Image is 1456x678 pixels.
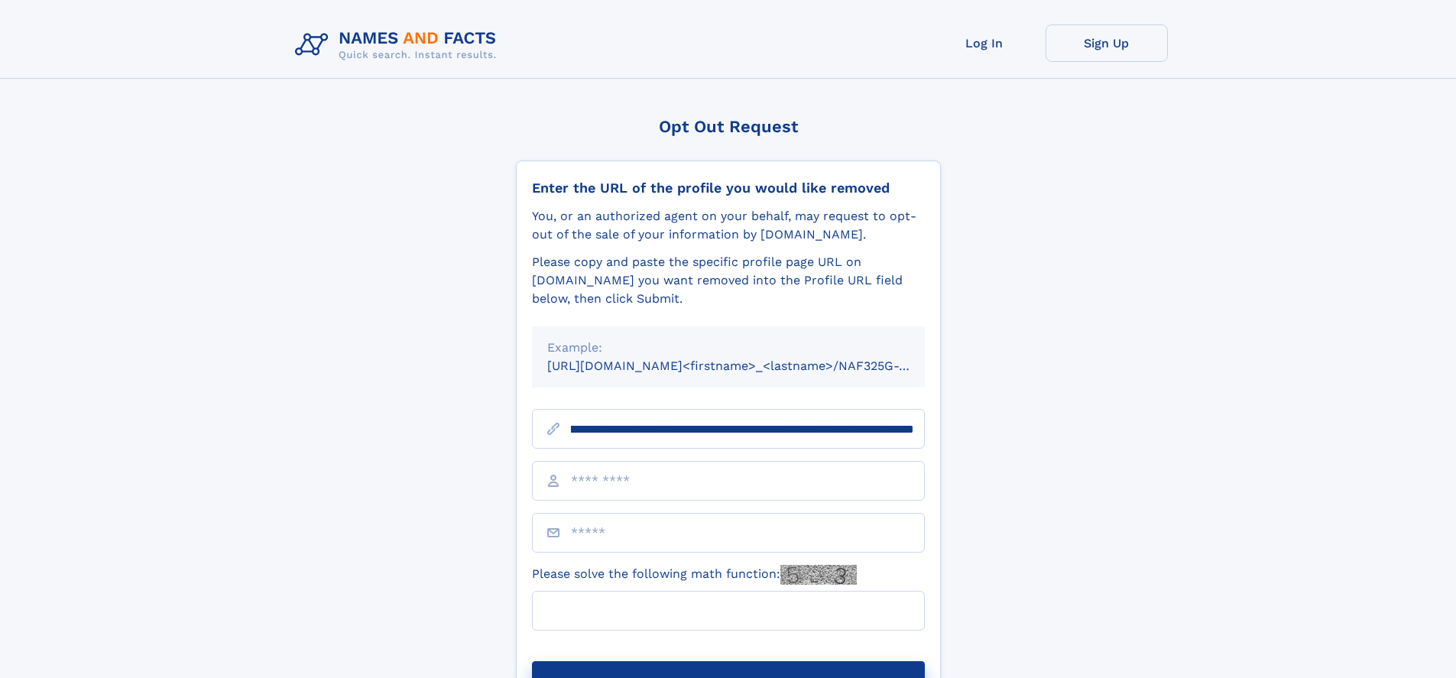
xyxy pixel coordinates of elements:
[547,339,910,357] div: Example:
[532,565,857,585] label: Please solve the following math function:
[547,358,954,373] small: [URL][DOMAIN_NAME]<firstname>_<lastname>/NAF325G-xxxxxxxx
[289,24,509,66] img: Logo Names and Facts
[532,207,925,244] div: You, or an authorized agent on your behalf, may request to opt-out of the sale of your informatio...
[923,24,1046,62] a: Log In
[532,180,925,196] div: Enter the URL of the profile you would like removed
[532,253,925,308] div: Please copy and paste the specific profile page URL on [DOMAIN_NAME] you want removed into the Pr...
[516,117,941,136] div: Opt Out Request
[1046,24,1168,62] a: Sign Up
